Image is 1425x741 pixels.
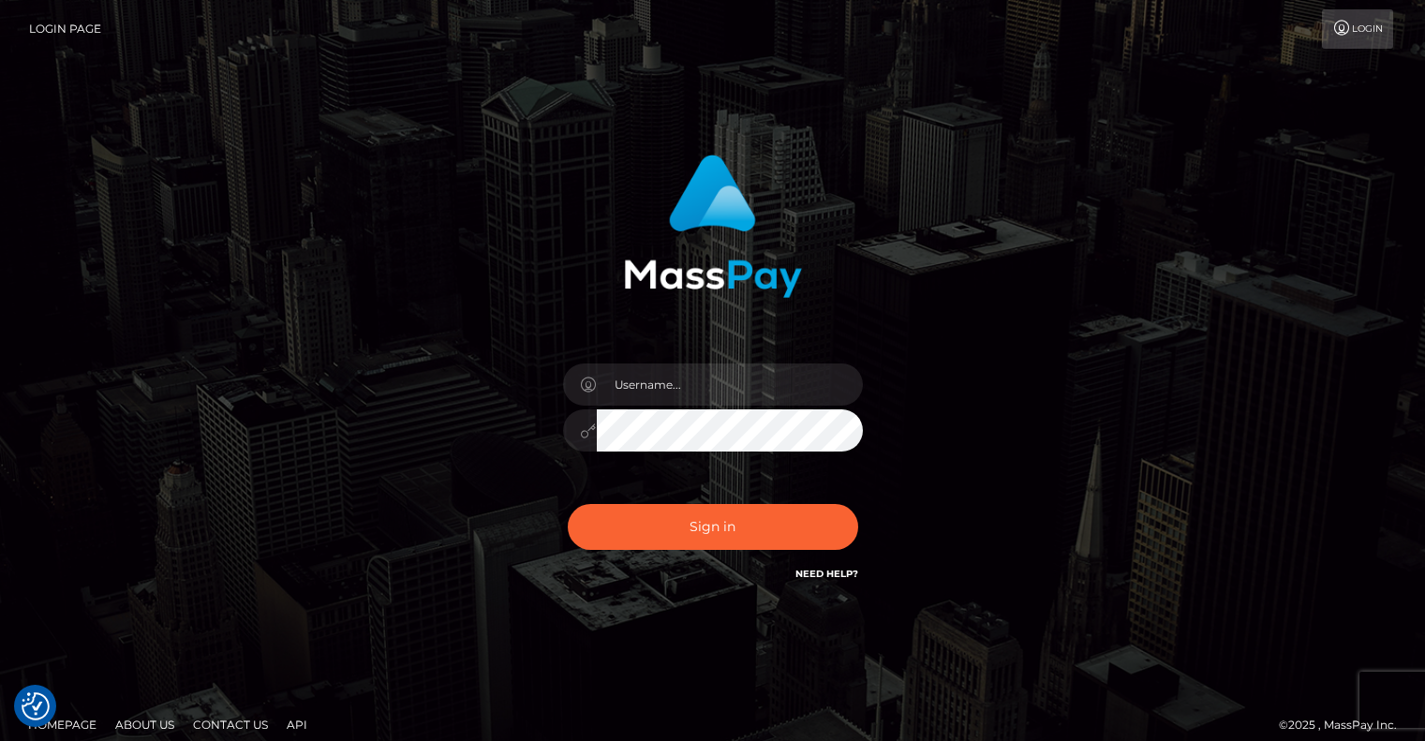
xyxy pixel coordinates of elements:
a: Homepage [21,710,104,739]
a: API [279,710,315,739]
button: Sign in [568,504,858,550]
input: Username... [597,363,863,406]
a: Login Page [29,9,101,49]
a: Contact Us [186,710,275,739]
button: Consent Preferences [22,692,50,720]
a: About Us [108,710,182,739]
img: MassPay Login [624,155,802,298]
img: Revisit consent button [22,692,50,720]
a: Need Help? [795,568,858,580]
div: © 2025 , MassPay Inc. [1279,715,1411,735]
a: Login [1322,9,1393,49]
